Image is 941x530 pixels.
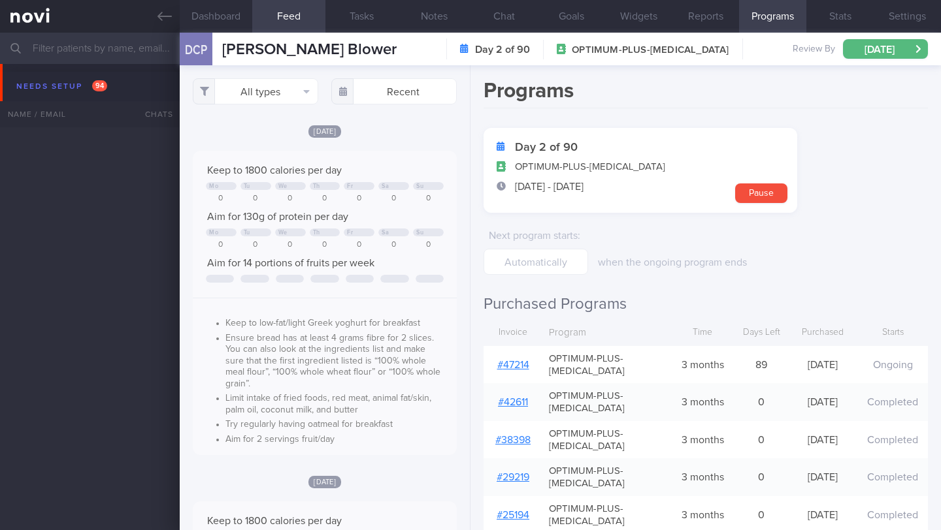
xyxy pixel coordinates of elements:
h2: Purchased Programs [484,294,928,314]
div: Chats [127,101,180,127]
li: Try regularly having oatmeal for breakfast [225,416,444,431]
div: 0 [735,427,787,453]
div: Completed [857,389,927,415]
strong: Day 2 of 90 [475,43,530,56]
div: Needs setup [13,78,110,95]
div: 0 [378,194,409,204]
div: 0 [240,194,271,204]
span: Aim for 130g of protein per day [207,211,348,222]
span: Review By [793,44,835,55]
li: Aim for 2 servings fruit/day [225,431,444,446]
a: #47214 [497,360,529,370]
p: when the ongoing program ends [598,256,810,269]
div: Fr [347,229,353,236]
div: 0 [310,194,340,204]
div: Ongoing [857,352,927,378]
span: [PERSON_NAME] Blower [222,42,397,57]
a: #29219 [497,472,529,482]
input: Automatically [484,249,588,275]
span: [DATE] [308,125,341,138]
div: Fr [347,183,353,190]
div: 0 [413,240,444,250]
div: Mo [209,183,218,190]
span: OPTIMUM-PLUS-[MEDICAL_DATA] [549,428,663,453]
div: Sa [382,183,389,190]
span: [DATE] - [DATE] [515,180,584,193]
div: [DATE] [787,352,857,378]
div: Days Left [735,320,787,345]
div: 3 months [670,352,735,378]
button: All types [193,78,318,104]
div: Su [416,183,423,190]
span: Keep to 1800 calories per day [207,516,342,526]
span: OPTIMUM-PLUS-[MEDICAL_DATA] [515,161,665,174]
span: OPTIMUM-PLUS-[MEDICAL_DATA] [549,353,663,378]
div: 3 months [670,427,735,453]
div: [DATE] [787,427,857,453]
div: 0 [413,194,444,204]
div: 0 [735,464,787,490]
div: 0 [206,240,237,250]
div: 0 [240,240,271,250]
div: Sa [382,229,389,236]
span: OPTIMUM-PLUS-[MEDICAL_DATA] [549,503,663,528]
div: 0 [344,194,374,204]
span: [DATE] [308,476,341,488]
div: Mo [209,229,218,236]
div: Tu [244,183,250,190]
div: 0 [275,240,306,250]
div: Completed [857,502,927,528]
div: Th [313,229,320,236]
div: [DATE] [787,389,857,415]
div: Th [313,183,320,190]
div: Completed [857,427,927,453]
div: [DATE] [787,464,857,490]
div: 89 [735,352,787,378]
div: Time [670,320,735,345]
div: Invoice [484,320,542,345]
a: #38398 [495,435,531,445]
span: OPTIMUM-PLUS-[MEDICAL_DATA] [549,390,663,415]
div: [DATE] [787,502,857,528]
div: 3 months [670,502,735,528]
div: Completed [857,464,927,490]
a: #42611 [498,397,528,407]
span: OPTIMUM-PLUS-[MEDICAL_DATA] [549,465,663,490]
div: 0 [310,240,340,250]
div: Su [416,229,423,236]
div: 3 months [670,389,735,415]
div: 3 months [670,464,735,490]
span: OPTIMUM-PLUS-[MEDICAL_DATA] [572,44,729,57]
div: We [278,183,288,190]
div: Tu [244,229,250,236]
div: 0 [735,389,787,415]
div: Purchased [787,320,857,345]
button: Pause [735,183,787,203]
div: DCP [176,25,216,75]
div: 0 [206,194,237,204]
div: 0 [344,240,374,250]
span: 94 [92,80,107,91]
span: Keep to 1800 calories per day [207,165,342,176]
div: We [278,229,288,236]
strong: Day 2 of 90 [515,141,578,154]
div: 0 [735,502,787,528]
div: 0 [378,240,409,250]
button: [DATE] [843,39,928,59]
div: 0 [275,194,306,204]
li: Keep to low-fat/light Greek yoghurt for breakfast [225,315,444,330]
label: Next program starts : [489,229,583,242]
h1: Programs [484,78,928,108]
div: Starts [857,320,927,345]
span: Aim for 14 portions of fruits per week [207,258,374,268]
li: Ensure bread has at least 4 grams fibre for 2 slices. You can also look at the ingredients list a... [225,330,444,390]
div: Program [542,320,670,346]
li: Limit intake of fried foods, red meat, animal fat/skin, palm oil, coconut milk, and butter [225,390,444,416]
a: #25194 [497,510,529,520]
